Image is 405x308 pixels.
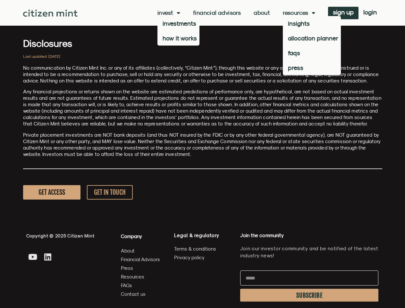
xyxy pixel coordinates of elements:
[157,10,315,16] nav: Menu
[359,7,382,19] a: login
[283,31,341,46] a: allocation planner
[23,38,382,48] h3: Disclosures
[174,253,234,261] a: Privacy policy
[174,253,205,261] span: Privacy policy
[283,46,341,60] a: faqs
[121,255,160,263] a: Financial Advisors
[363,10,377,14] span: login
[121,273,144,281] span: Resources
[240,232,378,239] h4: Join the community
[121,264,160,272] a: Press
[157,10,180,16] a: Invest
[283,16,341,75] ul: Resources
[157,31,199,46] a: how it works
[23,55,382,58] h2: Last updated: [DATE]
[283,16,341,31] a: insights
[121,290,146,298] span: Contact us
[121,273,160,281] a: Resources
[23,89,382,127] p: Any financial projections or returns shown on the website are estimated predictions of performanc...
[121,290,160,298] a: Contact us
[157,16,199,31] a: investments
[174,245,216,253] span: Terms & conditions
[26,233,95,238] span: Copyright © 2025 Citizen Mint
[87,185,133,200] a: GET IN TOUCH
[333,10,354,14] span: sign up
[193,10,241,16] a: Financial Advisors
[121,247,135,255] span: About
[174,245,234,253] a: Terms & conditions
[240,245,378,259] p: Join our investor community and be notified of the latest industry news!
[121,281,160,289] a: FAQs
[23,10,78,17] img: Citizen Mint
[23,65,382,84] p: No communication by Citizen Mint Inc. or any of its affiliates (collectively, “Citizen Mint”), th...
[94,188,126,196] span: GET IN TOUCH
[296,293,323,298] span: SUBSCRIBE
[283,60,341,75] a: press
[23,185,80,200] a: GET ACCESS
[121,281,132,289] span: FAQs
[157,16,199,46] ul: Invest
[240,270,378,305] form: Newsletter
[283,10,315,16] a: Resources
[38,188,65,196] span: GET ACCESS
[23,132,382,158] p: Private placement investments are NOT bank deposits (and thus NOT insured by the FDIC or by any o...
[240,289,378,302] button: SUBSCRIBE
[174,232,234,238] h4: Legal & regulatory
[121,232,160,240] h4: Company
[121,247,160,255] a: About
[121,264,133,272] span: Press
[328,7,359,19] a: sign up
[254,10,270,16] a: About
